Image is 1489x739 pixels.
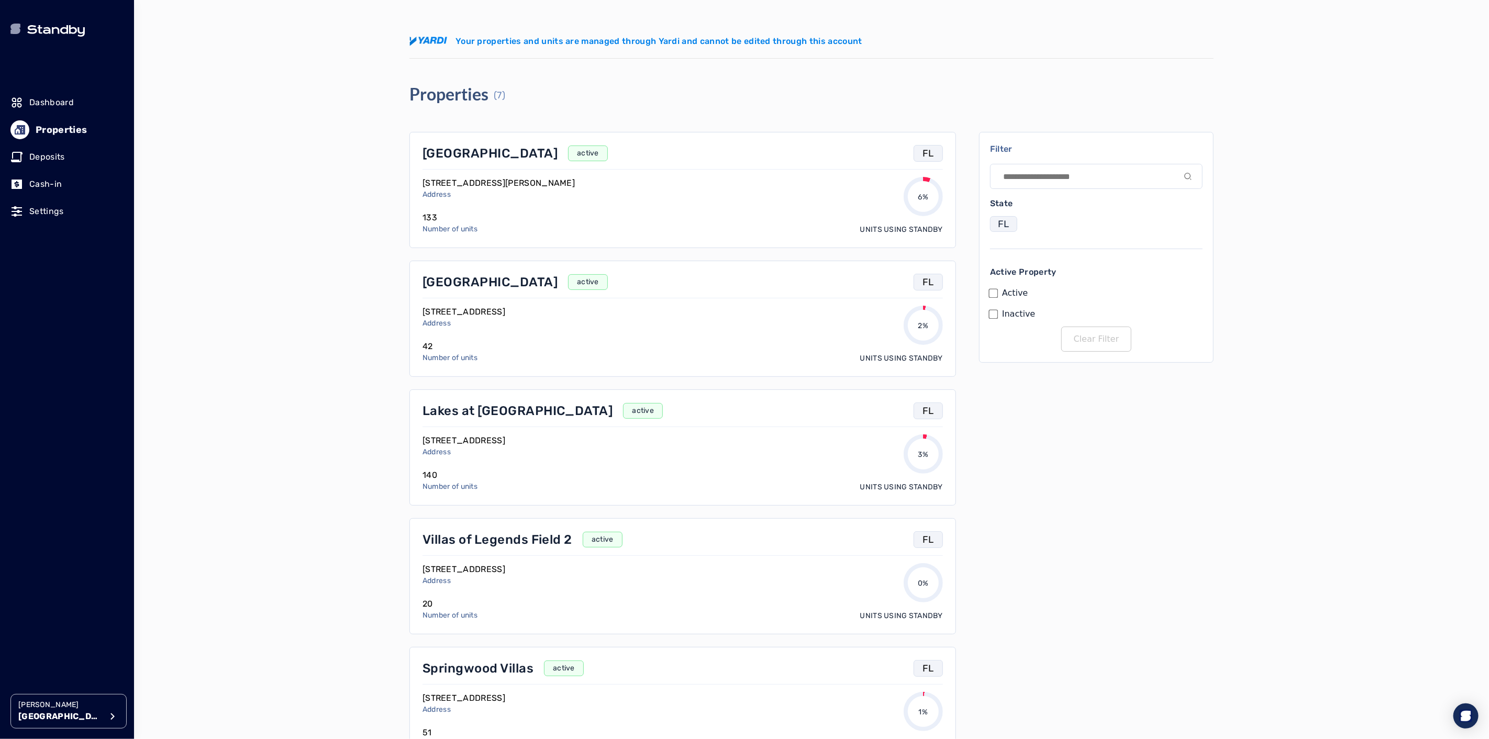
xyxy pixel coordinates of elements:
div: Open Intercom Messenger [1453,703,1479,729]
p: [STREET_ADDRESS][PERSON_NAME] [423,177,575,189]
p: FL [923,532,934,547]
p: 3% [918,450,929,460]
p: Address [423,704,505,715]
p: Cash-in [29,178,62,191]
a: [GEOGRAPHIC_DATA]activeFL [423,274,943,290]
p: [GEOGRAPHIC_DATA] [423,274,558,290]
a: [GEOGRAPHIC_DATA]activeFL [423,145,943,162]
p: Settings [29,205,64,218]
p: Units using Standby [860,611,943,621]
p: 140 [423,469,477,482]
button: [PERSON_NAME][GEOGRAPHIC_DATA] [10,694,127,729]
a: Cash-in [10,173,124,196]
p: Your properties and units are managed through Yardi and cannot be edited through this account [455,35,862,48]
p: Units using Standby [860,353,943,364]
p: Units using Standby [860,225,943,235]
button: FL [990,216,1017,232]
a: Properties [10,118,124,141]
p: 6% [918,192,929,203]
p: Units using Standby [860,482,943,492]
p: FL [923,146,934,161]
p: 51 [423,726,477,739]
p: Lakes at [GEOGRAPHIC_DATA] [423,402,613,419]
p: Address [423,318,505,329]
p: 2% [918,321,929,331]
p: 20 [423,598,477,610]
p: 42 [423,340,477,353]
a: Springwood VillasactiveFL [423,660,943,677]
p: [STREET_ADDRESS] [423,434,505,447]
p: Properties [36,122,87,137]
p: 0% [918,578,929,589]
p: active [592,534,614,545]
p: Number of units [423,353,477,363]
p: Number of units [423,610,477,621]
p: active [632,406,654,416]
p: (7) [494,88,505,103]
p: 133 [423,211,477,224]
p: [STREET_ADDRESS] [423,692,505,704]
p: active [553,663,575,674]
p: [PERSON_NAME] [18,700,102,710]
img: yardi [409,37,447,46]
p: State [990,197,1203,210]
p: Number of units [423,482,477,492]
p: Address [423,447,505,457]
a: Lakes at [GEOGRAPHIC_DATA]activeFL [423,402,943,419]
p: Deposits [29,151,65,163]
p: active [577,148,599,159]
p: Number of units [423,224,477,234]
p: 1% [919,707,928,718]
a: Villas of Legends Field 2activeFL [423,531,943,548]
p: Filter [990,143,1203,155]
p: Address [423,576,505,586]
a: Deposits [10,145,124,169]
p: [GEOGRAPHIC_DATA] [423,145,558,162]
p: FL [923,404,934,418]
p: Active Property [990,266,1203,278]
p: Villas of Legends Field 2 [423,531,572,548]
p: Address [423,189,575,200]
p: FL [998,217,1009,231]
p: Springwood Villas [423,660,534,677]
a: Settings [10,200,124,223]
p: [STREET_ADDRESS] [423,306,505,318]
label: Inactive [1002,308,1036,320]
p: Dashboard [29,96,74,109]
label: Active [1002,287,1028,299]
a: Dashboard [10,91,124,114]
p: active [577,277,599,287]
p: FL [923,275,934,289]
p: [STREET_ADDRESS] [423,563,505,576]
p: [GEOGRAPHIC_DATA] [18,710,102,723]
h4: Properties [409,84,488,105]
p: FL [923,661,934,676]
